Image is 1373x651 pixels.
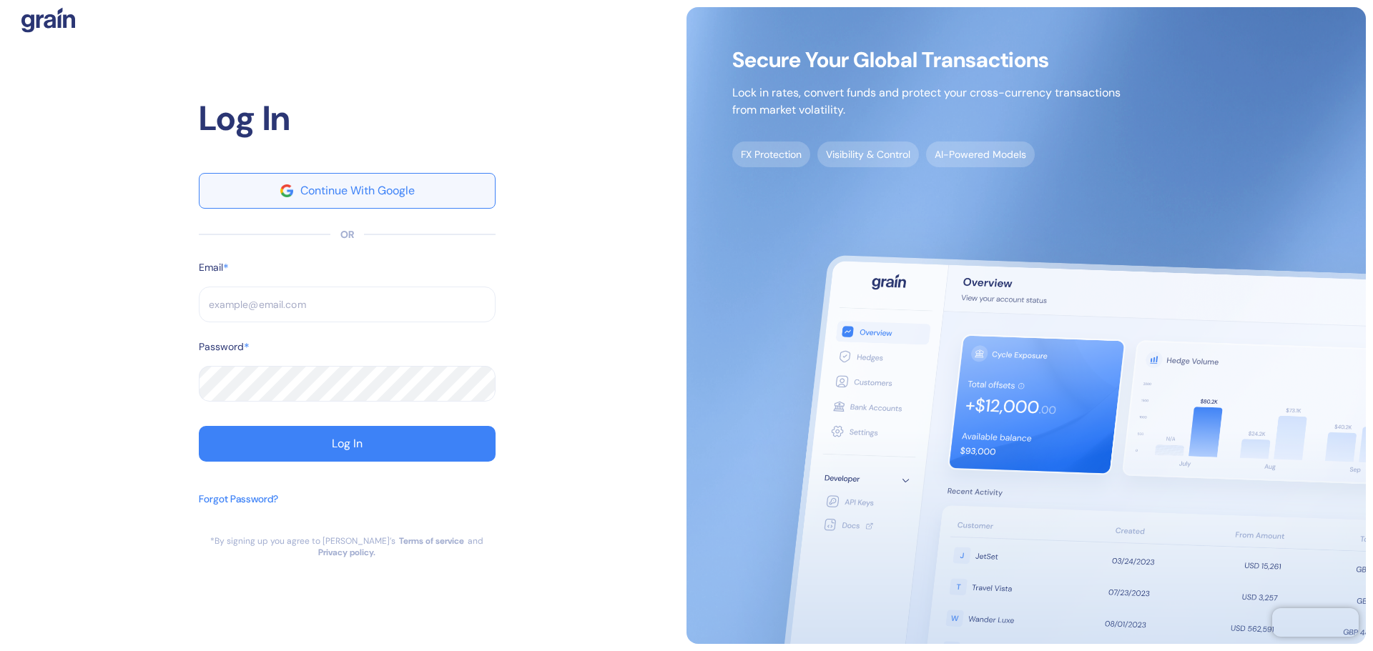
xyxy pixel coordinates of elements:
div: Forgot Password? [199,492,278,507]
iframe: Chatra live chat [1272,608,1359,637]
div: and [468,535,483,547]
button: Log In [199,426,496,462]
img: logo [21,7,75,33]
img: google [280,184,293,197]
span: Secure Your Global Transactions [732,53,1121,67]
div: Continue With Google [300,185,415,197]
div: OR [340,227,354,242]
span: AI-Powered Models [926,141,1035,167]
label: Email [199,260,223,275]
input: example@email.com [199,287,496,322]
button: googleContinue With Google [199,173,496,209]
a: Privacy policy. [318,547,375,558]
span: FX Protection [732,141,810,167]
img: signup-main-image [686,7,1366,644]
p: Lock in rates, convert funds and protect your cross-currency transactions from market volatility. [732,84,1121,119]
div: Log In [199,93,496,144]
div: Log In [332,438,363,449]
label: Password [199,339,244,354]
a: Terms of service [399,535,464,547]
span: Visibility & Control [817,141,919,167]
button: Forgot Password? [199,484,278,535]
div: *By signing up you agree to [PERSON_NAME]’s [210,535,395,547]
